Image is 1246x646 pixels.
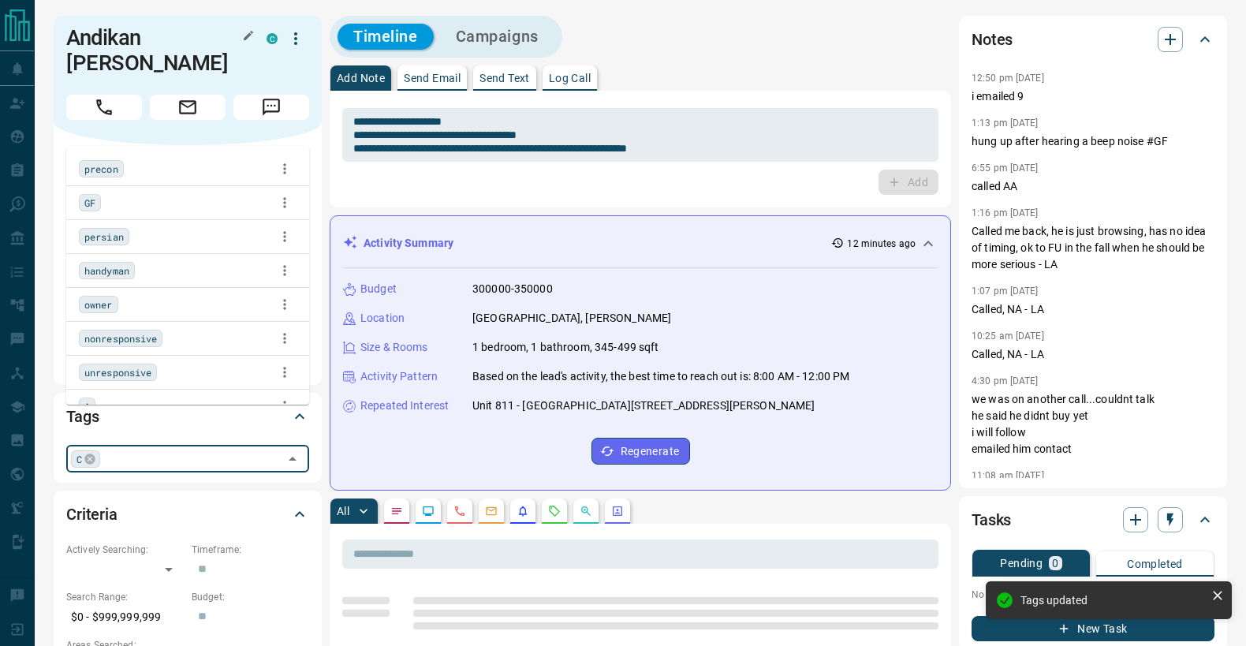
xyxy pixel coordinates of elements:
[422,505,435,517] svg: Lead Browsing Activity
[84,364,151,380] span: unresponsive
[972,616,1214,641] button: New Task
[580,505,592,517] svg: Opportunities
[972,223,1214,273] p: Called me back, he is just browsing, has no idea of timing, ok to FU in the fall when he should b...
[66,404,99,429] h2: Tags
[972,583,1214,607] p: No pending tasks
[972,346,1214,363] p: Called, NA - LA
[390,505,403,517] svg: Notes
[192,543,309,557] p: Timeframe:
[972,286,1039,297] p: 1:07 pm [DATE]
[66,25,243,76] h1: Andikan [PERSON_NAME]
[549,73,591,84] p: Log Call
[337,506,349,517] p: All
[1020,594,1205,607] div: Tags updated
[548,505,561,517] svg: Requests
[76,451,82,467] span: C
[84,229,124,245] span: persian
[404,73,461,84] p: Send Email
[972,391,1214,457] p: we was on another call...couldnt talk he said he didnt buy yet i will follow emailed him contact
[472,368,849,385] p: Based on the lead's activity, the best time to reach out is: 8:00 AM - 12:00 PM
[338,24,434,50] button: Timeline
[972,178,1214,195] p: called AA
[479,73,530,84] p: Send Text
[972,27,1013,52] h2: Notes
[66,543,184,557] p: Actively Searching:
[360,281,397,297] p: Budget
[972,73,1044,84] p: 12:50 pm [DATE]
[972,88,1214,105] p: i emailed 9
[84,263,129,278] span: handyman
[847,237,916,251] p: 12 minutes ago
[84,297,113,312] span: owner
[360,398,449,414] p: Repeated Interest
[84,398,90,414] span: A
[972,118,1039,129] p: 1:13 pm [DATE]
[453,505,466,517] svg: Calls
[360,368,438,385] p: Activity Pattern
[66,590,184,604] p: Search Range:
[972,207,1039,218] p: 1:16 pm [DATE]
[972,501,1214,539] div: Tasks
[591,438,690,465] button: Regenerate
[611,505,624,517] svg: Agent Actions
[440,24,554,50] button: Campaigns
[972,375,1039,386] p: 4:30 pm [DATE]
[66,95,142,120] span: Call
[972,21,1214,58] div: Notes
[972,162,1039,174] p: 6:55 pm [DATE]
[66,398,309,435] div: Tags
[972,507,1011,532] h2: Tasks
[71,450,100,468] div: C
[972,470,1044,481] p: 11:08 am [DATE]
[233,95,309,120] span: Message
[84,161,118,177] span: precon
[360,339,428,356] p: Size & Rooms
[192,590,309,604] p: Budget:
[972,301,1214,318] p: Called, NA - LA
[337,73,385,84] p: Add Note
[1052,558,1058,569] p: 0
[84,330,157,346] span: nonresponsive
[282,448,304,470] button: Close
[66,604,184,630] p: $0 - $999,999,999
[150,95,226,120] span: Email
[485,505,498,517] svg: Emails
[472,310,671,327] p: [GEOGRAPHIC_DATA], [PERSON_NAME]
[66,502,118,527] h2: Criteria
[517,505,529,517] svg: Listing Alerts
[1127,558,1183,569] p: Completed
[66,495,309,533] div: Criteria
[360,310,405,327] p: Location
[364,235,453,252] p: Activity Summary
[972,133,1214,150] p: hung up after hearing a beep noise #GF
[472,281,553,297] p: 300000-350000
[472,339,659,356] p: 1 bedroom, 1 bathroom, 345-499 sqft
[472,398,815,414] p: Unit 811 - [GEOGRAPHIC_DATA][STREET_ADDRESS][PERSON_NAME]
[84,195,95,211] span: GF
[972,330,1044,342] p: 10:25 am [DATE]
[1000,558,1043,569] p: Pending
[343,229,938,258] div: Activity Summary12 minutes ago
[267,33,278,44] div: condos.ca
